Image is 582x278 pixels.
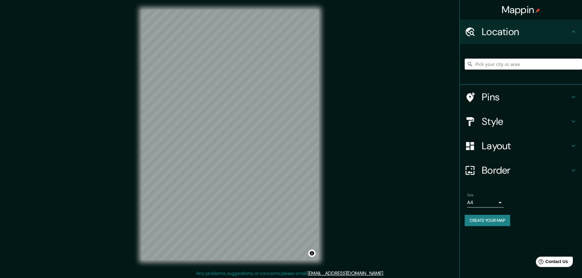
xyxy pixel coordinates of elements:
[482,26,570,38] h4: Location
[467,198,504,208] div: A4
[460,109,582,134] div: Style
[528,254,575,271] iframe: Help widget launcher
[308,250,316,257] button: Toggle attribution
[141,10,319,260] canvas: Map
[460,158,582,182] div: Border
[482,164,570,176] h4: Border
[482,140,570,152] h4: Layout
[460,134,582,158] div: Layout
[385,270,386,277] div: .
[384,270,385,277] div: .
[308,270,383,276] a: [EMAIL_ADDRESS][DOMAIN_NAME]
[196,270,384,277] p: Any problems, suggestions, or concerns please email .
[482,91,570,103] h4: Pins
[460,85,582,109] div: Pins
[465,215,510,226] button: Create your map
[535,8,540,13] img: pin-icon.png
[460,20,582,44] div: Location
[467,193,474,198] label: Size
[502,4,540,16] h4: Mappin
[465,59,582,70] input: Pick your city or area
[482,115,570,128] h4: Style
